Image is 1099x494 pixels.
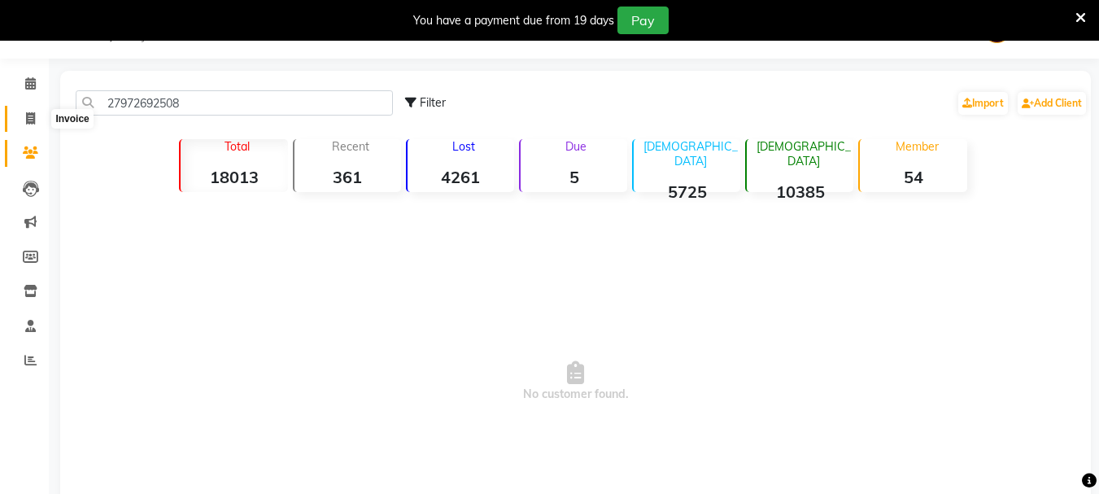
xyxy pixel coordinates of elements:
p: [DEMOGRAPHIC_DATA] [640,139,740,168]
p: Due [524,139,627,154]
strong: 18013 [181,167,287,187]
p: [DEMOGRAPHIC_DATA] [753,139,853,168]
span: Filter [420,95,446,110]
strong: 4261 [408,167,514,187]
p: Lost [414,139,514,154]
a: Add Client [1018,92,1086,115]
div: You have a payment due from 19 days [413,12,614,29]
strong: 5 [521,167,627,187]
strong: 361 [294,167,401,187]
strong: 54 [860,167,966,187]
p: Recent [301,139,401,154]
input: Search by Name/Mobile/Email/Code [76,90,393,116]
div: Invoice [51,109,93,129]
p: Total [187,139,287,154]
strong: 5725 [634,181,740,202]
p: Member [866,139,966,154]
a: Import [958,92,1008,115]
strong: 10385 [747,181,853,202]
button: Pay [617,7,669,34]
